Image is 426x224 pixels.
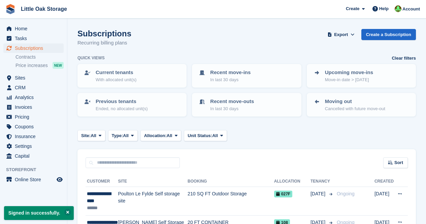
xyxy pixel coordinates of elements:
a: Price increases NEW [15,62,64,69]
div: NEW [53,62,64,69]
a: menu [3,24,64,33]
span: Insurance [15,132,55,141]
button: Export [326,29,356,40]
a: menu [3,132,64,141]
a: menu [3,73,64,83]
span: Allocation: [144,132,167,139]
span: Type: [112,132,123,139]
span: Help [379,5,389,12]
a: Clear filters [392,55,416,62]
a: menu [3,175,64,184]
span: Export [334,31,348,38]
th: Allocation [274,176,310,187]
a: menu [3,83,64,92]
span: Storefront [6,166,67,173]
td: 210 SQ FT Outdoor Storage [188,187,274,216]
a: Contracts [15,54,64,60]
a: menu [3,122,64,131]
p: Cancelled with future move-out [325,105,385,112]
th: Site [118,176,188,187]
th: Created [374,176,394,187]
p: Recent move-ins [210,69,251,76]
span: All [91,132,96,139]
a: Little Oak Storage [18,3,70,14]
h6: Quick views [77,55,105,61]
span: Site: [81,132,91,139]
a: menu [3,93,64,102]
span: Online Store [15,175,55,184]
span: Account [402,6,420,12]
a: menu [3,151,64,161]
p: Recurring billing plans [77,39,131,47]
p: In last 30 days [210,76,251,83]
span: All [167,132,172,139]
p: In last 30 days [210,105,254,112]
p: Ended, no allocated unit(s) [96,105,148,112]
a: menu [3,43,64,53]
td: [DATE] [374,187,394,216]
span: Settings [15,141,55,151]
p: With allocated unit(s) [96,76,136,83]
a: Create a Subscription [361,29,416,40]
a: Moving out Cancelled with future move-out [307,94,415,116]
p: Upcoming move-ins [325,69,373,76]
span: Sort [394,159,403,166]
span: Coupons [15,122,55,131]
p: Recent move-outs [210,98,254,105]
button: Allocation: All [140,130,182,141]
a: menu [3,102,64,112]
span: Tasks [15,34,55,43]
button: Unit Status: All [184,130,227,141]
span: Analytics [15,93,55,102]
p: Signed in successfully. [4,206,74,220]
a: menu [3,141,64,151]
a: menu [3,34,64,43]
img: stora-icon-8386f47178a22dfd0bd8f6a31ec36ba5ce8667c1dd55bd0f319d3a0aa187defe.svg [5,4,15,14]
button: Site: All [77,130,105,141]
span: Unit Status: [188,132,212,139]
th: Booking [188,176,274,187]
span: CRM [15,83,55,92]
span: Pricing [15,112,55,122]
a: Preview store [56,175,64,184]
button: Type: All [108,130,138,141]
span: Home [15,24,55,33]
p: Move-in date > [DATE] [325,76,373,83]
td: Poulton Le Fylde Self storage site [118,187,188,216]
a: Recent move-ins In last 30 days [193,65,300,87]
th: Customer [86,176,118,187]
a: Previous tenants Ended, no allocated unit(s) [78,94,186,116]
p: Current tenants [96,69,136,76]
span: Create [346,5,359,12]
span: All [212,132,218,139]
a: Recent move-outs In last 30 days [193,94,300,116]
th: Tenancy [310,176,334,187]
a: Upcoming move-ins Move-in date > [DATE] [307,65,415,87]
a: Current tenants With allocated unit(s) [78,65,186,87]
span: Sites [15,73,55,83]
span: Invoices [15,102,55,112]
span: Subscriptions [15,43,55,53]
span: Ongoing [337,191,355,196]
span: Price increases [15,62,48,69]
h1: Subscriptions [77,29,131,38]
span: [DATE] [310,190,327,197]
span: All [123,132,129,139]
p: Previous tenants [96,98,148,105]
a: menu [3,112,64,122]
p: Moving out [325,98,385,105]
span: 027F [274,191,292,197]
span: Capital [15,151,55,161]
img: Michael Aujla [395,5,401,12]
